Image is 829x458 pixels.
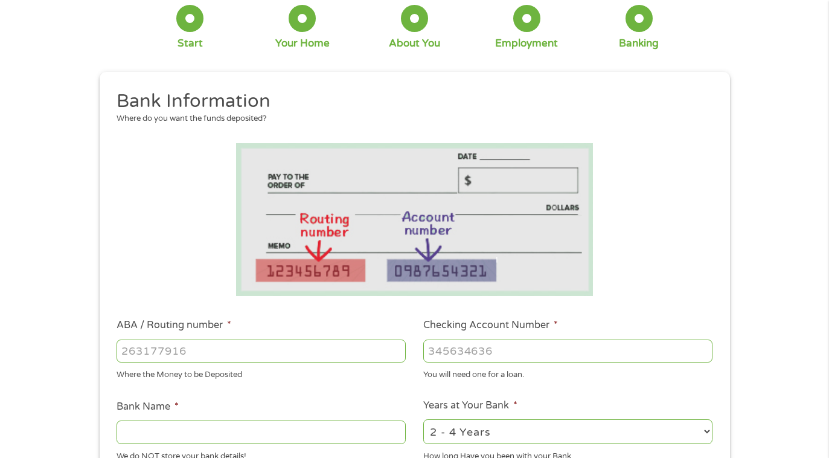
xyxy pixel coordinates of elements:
[495,37,558,50] div: Employment
[423,365,712,381] div: You will need one for a loan.
[117,113,703,125] div: Where do you want the funds deposited?
[423,399,517,412] label: Years at Your Bank
[275,37,330,50] div: Your Home
[389,37,440,50] div: About You
[423,340,712,363] input: 345634636
[117,365,406,381] div: Where the Money to be Deposited
[117,319,231,332] label: ABA / Routing number
[178,37,203,50] div: Start
[117,340,406,363] input: 263177916
[619,37,659,50] div: Banking
[423,319,558,332] label: Checking Account Number
[117,401,179,413] label: Bank Name
[117,89,703,114] h2: Bank Information
[236,143,594,296] img: Routing number location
